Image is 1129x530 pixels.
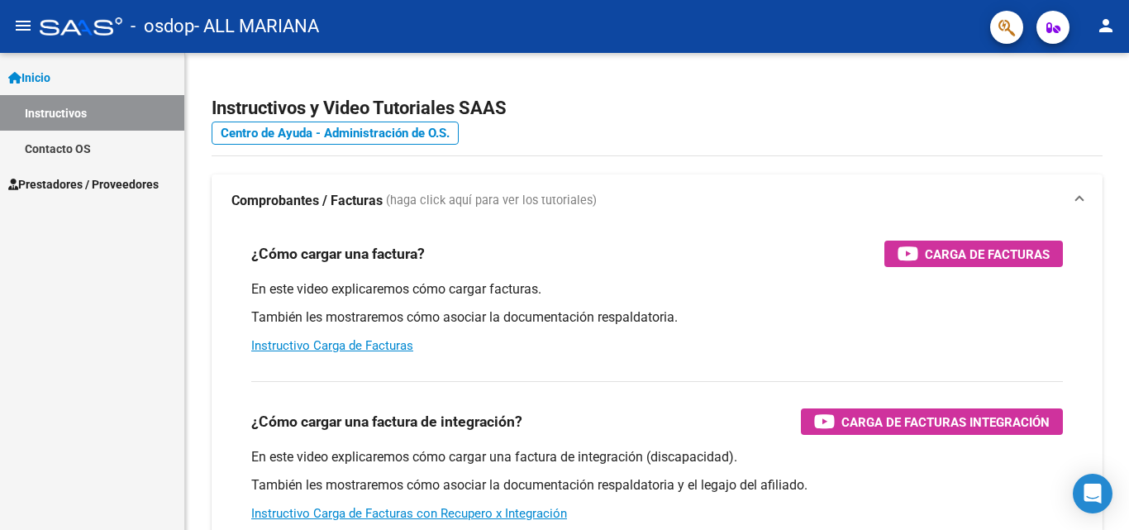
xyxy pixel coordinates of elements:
[251,338,413,353] a: Instructivo Carga de Facturas
[1073,474,1112,513] div: Open Intercom Messenger
[194,8,319,45] span: - ALL MARIANA
[13,16,33,36] mat-icon: menu
[841,412,1050,432] span: Carga de Facturas Integración
[251,410,522,433] h3: ¿Cómo cargar una factura de integración?
[212,174,1103,227] mat-expansion-panel-header: Comprobantes / Facturas (haga click aquí para ver los tutoriales)
[884,241,1063,267] button: Carga de Facturas
[251,476,1063,494] p: También les mostraremos cómo asociar la documentación respaldatoria y el legajo del afiliado.
[8,69,50,87] span: Inicio
[1096,16,1116,36] mat-icon: person
[212,122,459,145] a: Centro de Ayuda - Administración de O.S.
[251,448,1063,466] p: En este video explicaremos cómo cargar una factura de integración (discapacidad).
[801,408,1063,435] button: Carga de Facturas Integración
[8,175,159,193] span: Prestadores / Proveedores
[251,308,1063,327] p: También les mostraremos cómo asociar la documentación respaldatoria.
[386,192,597,210] span: (haga click aquí para ver los tutoriales)
[212,93,1103,124] h2: Instructivos y Video Tutoriales SAAS
[251,242,425,265] h3: ¿Cómo cargar una factura?
[131,8,194,45] span: - osdop
[251,506,567,521] a: Instructivo Carga de Facturas con Recupero x Integración
[925,244,1050,265] span: Carga de Facturas
[231,192,383,210] strong: Comprobantes / Facturas
[251,280,1063,298] p: En este video explicaremos cómo cargar facturas.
